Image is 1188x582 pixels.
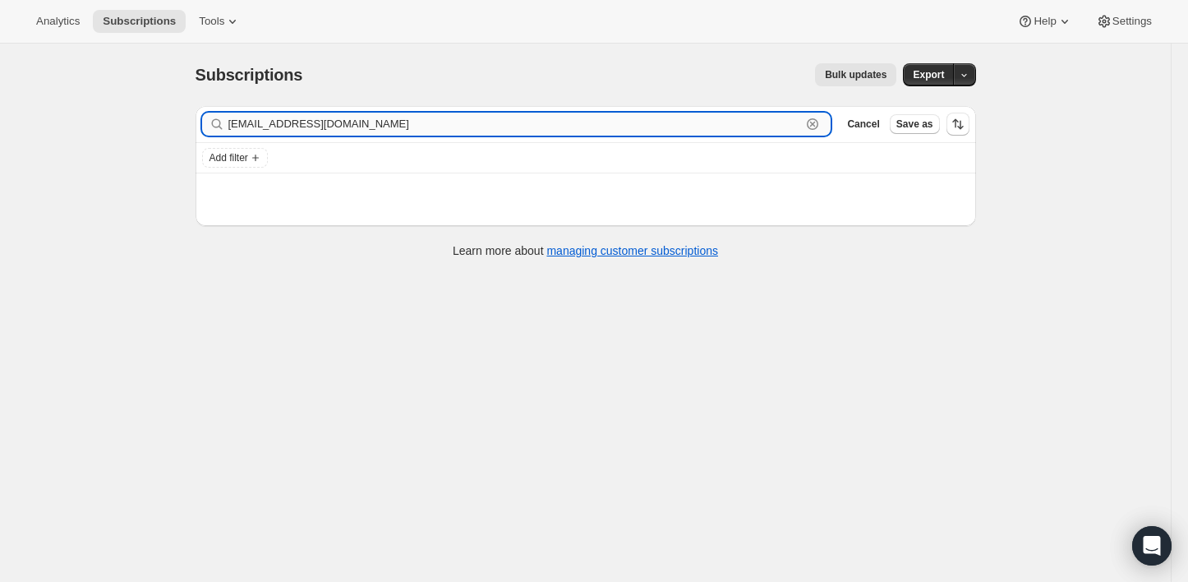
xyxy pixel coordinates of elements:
span: Save as [896,118,933,131]
button: Help [1007,10,1082,33]
button: Bulk updates [815,63,896,86]
button: Settings [1086,10,1162,33]
button: Export [903,63,954,86]
span: Settings [1112,15,1152,28]
p: Learn more about [453,242,718,259]
div: Open Intercom Messenger [1132,526,1172,566]
button: Save as [890,114,940,134]
a: managing customer subscriptions [546,244,718,257]
span: Cancel [847,118,879,131]
button: Analytics [26,10,90,33]
span: Subscriptions [196,66,303,84]
button: Cancel [840,114,886,134]
span: Bulk updates [825,68,886,81]
button: Clear [804,116,821,132]
span: Export [913,68,944,81]
span: Add filter [210,151,248,164]
button: Subscriptions [93,10,186,33]
span: Tools [199,15,224,28]
span: Analytics [36,15,80,28]
button: Tools [189,10,251,33]
span: Subscriptions [103,15,176,28]
span: Help [1034,15,1056,28]
button: Sort the results [946,113,969,136]
button: Add filter [202,148,268,168]
input: Filter subscribers [228,113,802,136]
